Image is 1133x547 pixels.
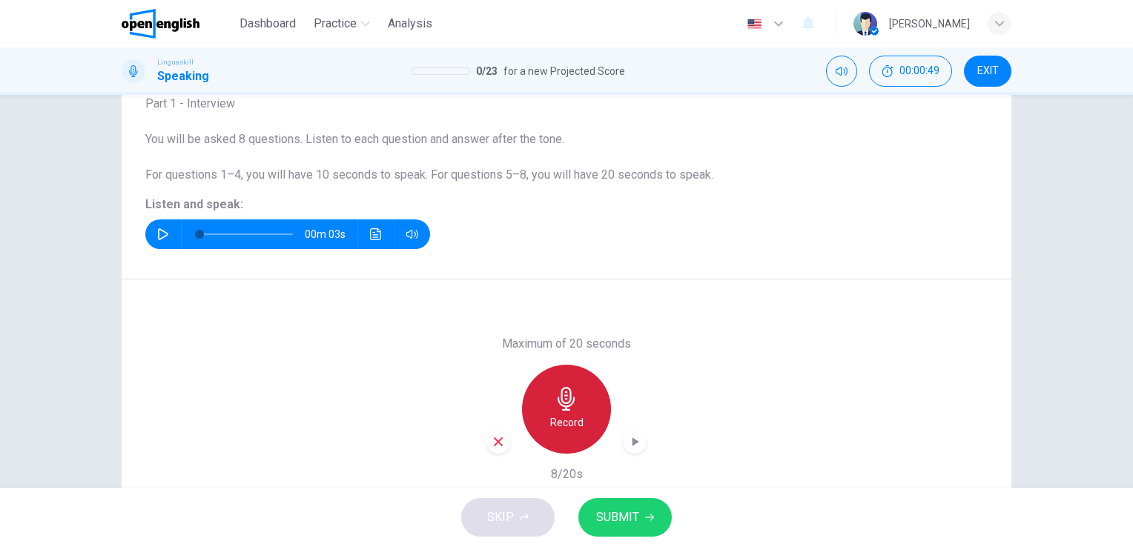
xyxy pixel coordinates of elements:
[964,56,1011,87] button: EXIT
[522,365,611,454] button: Record
[145,132,564,146] span: You will be asked 8 questions. Listen to each question and answer after the tone.
[869,56,952,87] button: 00:00:49
[550,414,584,431] h6: Record
[157,67,209,85] h1: Speaking
[145,96,235,110] span: Part 1 - Interview
[869,56,952,87] div: Hide
[234,10,302,37] button: Dashboard
[578,498,672,537] button: SUBMIT
[596,507,639,528] span: SUBMIT
[899,65,939,77] span: 00:00:49
[145,168,713,182] span: For questions 1–4, you will have 10 seconds to speak. For questions 5–8, you will have 20 seconds...
[826,56,857,87] div: Mute
[476,62,498,80] span: 0 / 23
[382,10,438,37] button: Analysis
[314,15,357,33] span: Practice
[889,15,970,33] div: [PERSON_NAME]
[502,335,631,353] h6: Maximum of 20 seconds
[145,197,243,211] span: Listen and speak:
[240,15,296,33] span: Dashboard
[977,65,999,77] span: EXIT
[364,219,388,249] button: Click to see the audio transcription
[503,62,625,80] span: for a new Projected Score
[305,219,357,249] span: 00m 03s
[853,12,877,36] img: Profile picture
[122,9,199,39] img: OpenEnglish logo
[157,57,194,67] span: Linguaskill
[551,465,583,483] h6: 8/20s
[388,15,432,33] span: Analysis
[308,10,376,37] button: Practice
[122,9,234,39] a: OpenEnglish logo
[745,19,764,30] img: en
